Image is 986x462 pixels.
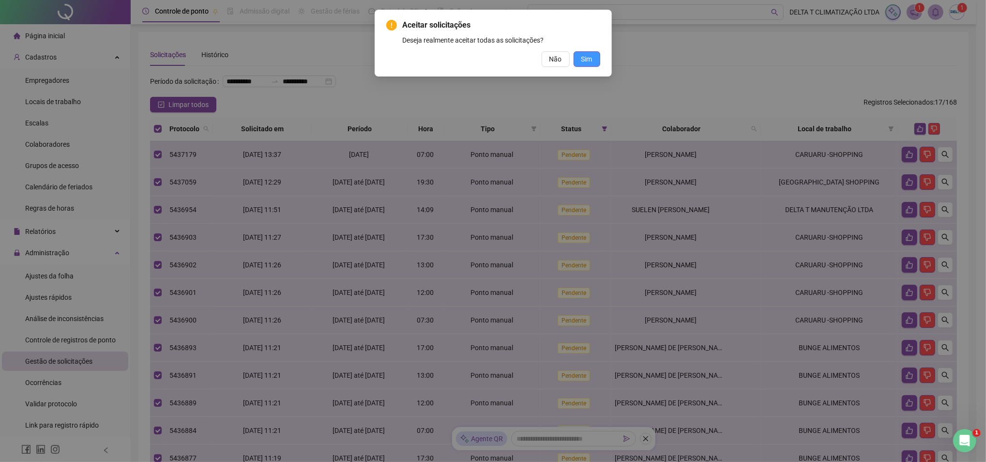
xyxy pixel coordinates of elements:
span: Não [549,54,562,64]
span: 1 [973,429,981,437]
div: Deseja realmente aceitar todas as solicitações? [403,35,600,46]
span: Sim [581,54,592,64]
span: Aceitar solicitações [403,19,600,31]
button: Sim [574,51,600,67]
button: Não [542,51,570,67]
iframe: Intercom live chat [953,429,976,452]
span: exclamation-circle [386,20,397,31]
